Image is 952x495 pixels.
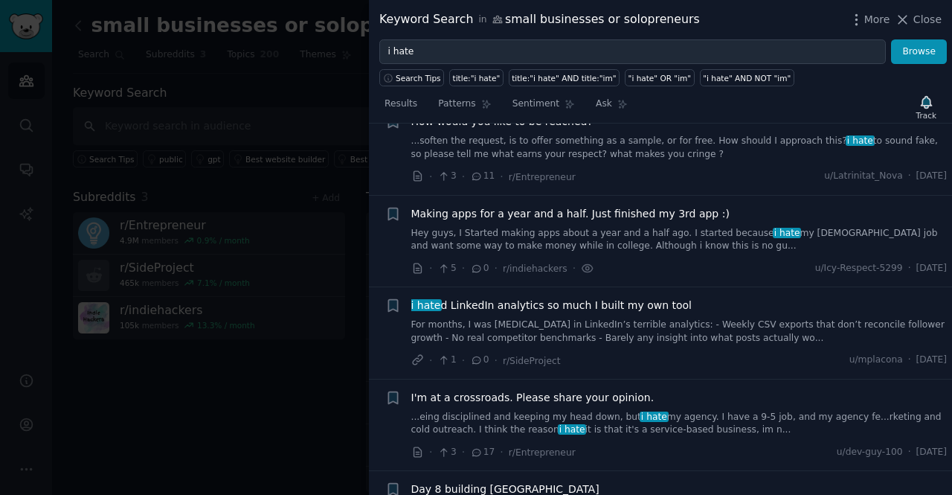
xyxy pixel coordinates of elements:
[429,169,432,185] span: ·
[916,170,947,183] span: [DATE]
[509,172,576,182] span: r/Entrepreneur
[462,261,465,276] span: ·
[916,354,947,367] span: [DATE]
[908,446,911,459] span: ·
[462,353,465,368] span: ·
[908,262,911,275] span: ·
[512,73,616,83] div: title:"i hate" AND title:"im"
[507,92,580,123] a: Sentiment
[379,39,886,65] input: Try a keyword related to your business
[824,170,902,183] span: u/Latrinitat_Nova
[470,446,495,459] span: 17
[437,446,456,459] span: 3
[379,10,700,29] div: Keyword Search small businesses or solopreneurs
[429,261,432,276] span: ·
[703,73,791,83] div: "i hate" AND NOT "im"
[411,390,654,406] a: I'm at a crossroads. Please share your opinion.
[411,411,948,437] a: ...eing disciplined and keeping my head down, buti hatemy agency. I have a 9-5 job, and my agency...
[815,262,903,275] span: u/Icy-Respect-5299
[495,353,498,368] span: ·
[437,354,456,367] span: 1
[500,444,503,460] span: ·
[849,12,890,28] button: More
[411,298,692,313] span: d LinkedIn analytics so much I built my own tool
[411,135,948,161] a: ...soften the request, is to offer something as a sample, or for free. How should I approach this...
[437,170,456,183] span: 3
[453,73,501,83] div: title:"i hate"
[837,446,903,459] span: u/dev-guy-100
[640,412,668,422] span: i hate
[700,69,794,86] a: "i hate" AND NOT "im"
[895,12,942,28] button: Close
[429,444,432,460] span: ·
[558,424,586,435] span: i hate
[864,12,890,28] span: More
[438,98,475,111] span: Patterns
[625,69,695,86] a: "i hate" OR "im"
[908,354,911,367] span: ·
[573,261,576,276] span: ·
[849,354,903,367] span: u/mplacona
[503,356,561,366] span: r/SideProject
[908,170,911,183] span: ·
[495,261,498,276] span: ·
[628,73,692,83] div: "i hate" OR "im"
[509,447,576,458] span: r/Entrepreneur
[462,169,465,185] span: ·
[913,12,942,28] span: Close
[411,227,948,253] a: Hey guys, I Started making apps about a year and a half ago. I started becausei hatemy [DEMOGRAPH...
[470,170,495,183] span: 11
[437,262,456,275] span: 5
[411,298,692,313] a: i hated LinkedIn analytics so much I built my own tool
[411,206,730,222] a: Making apps for a year and a half. Just finished my 3rd app :)
[449,69,504,86] a: title:"i hate"
[410,299,442,311] span: i hate
[478,13,486,27] span: in
[773,228,801,238] span: i hate
[411,319,948,345] a: For months, I was [MEDICAL_DATA] in LinkedIn’s terrible analytics: - Weekly CSV exports that don’...
[433,92,496,123] a: Patterns
[385,98,417,111] span: Results
[429,353,432,368] span: ·
[591,92,633,123] a: Ask
[891,39,947,65] button: Browse
[396,73,441,83] span: Search Tips
[916,262,947,275] span: [DATE]
[500,169,503,185] span: ·
[470,262,489,275] span: 0
[470,354,489,367] span: 0
[916,110,936,121] div: Track
[503,264,567,274] span: r/indiehackers
[911,92,942,123] button: Track
[379,69,444,86] button: Search Tips
[916,446,947,459] span: [DATE]
[512,98,559,111] span: Sentiment
[462,444,465,460] span: ·
[509,69,620,86] a: title:"i hate" AND title:"im"
[379,92,422,123] a: Results
[846,135,874,146] span: i hate
[596,98,612,111] span: Ask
